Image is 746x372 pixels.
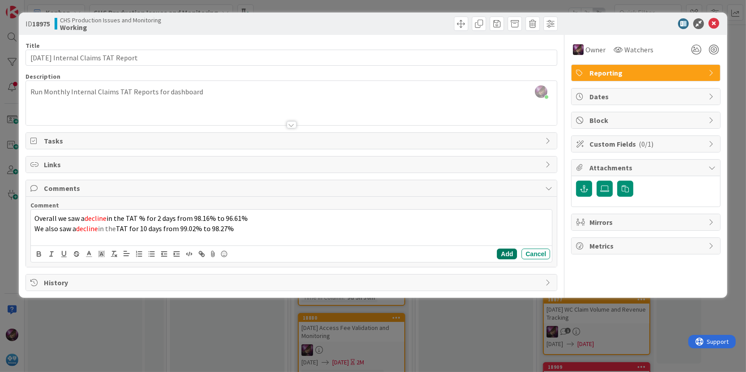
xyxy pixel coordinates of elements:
span: decline [85,214,106,223]
span: Overall we saw a [34,214,85,223]
span: ( 0/1 ) [639,139,653,148]
span: History [44,277,541,288]
span: Dates [589,91,704,102]
input: type card name here... [25,50,558,66]
span: Attachments [589,162,704,173]
span: in the TAT % for 2 days from 98.16% to 96.61% [106,214,248,223]
b: Working [60,24,161,31]
span: Metrics [589,241,704,251]
span: Mirrors [589,217,704,228]
button: Add [497,249,517,259]
span: decline [76,224,98,233]
span: Links [44,159,541,170]
span: Comments [44,183,541,194]
span: Block [589,115,704,126]
span: Description [25,72,60,80]
span: ID [25,18,50,29]
span: Watchers [624,44,653,55]
p: Run Monthly Internal Claims TAT Reports for dashboard [30,87,553,97]
span: Comment [30,201,59,209]
span: Support [19,1,41,12]
b: 18975 [32,19,50,28]
button: Cancel [521,249,550,259]
img: HRkAK1s3dbiArZFp2GbIMFkOXCojdUUb.jpg [535,85,547,98]
span: TAT for 10 days from 99.02% to 98.27% [116,224,234,233]
span: We also saw a [34,224,76,233]
span: Reporting [589,68,704,78]
label: Title [25,42,40,50]
span: CHS Production Issues and Monitoring [60,17,161,24]
span: Owner [585,44,606,55]
span: Custom Fields [589,139,704,149]
span: Tasks [44,135,541,146]
img: ML [573,44,584,55]
p: in the [34,224,549,234]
